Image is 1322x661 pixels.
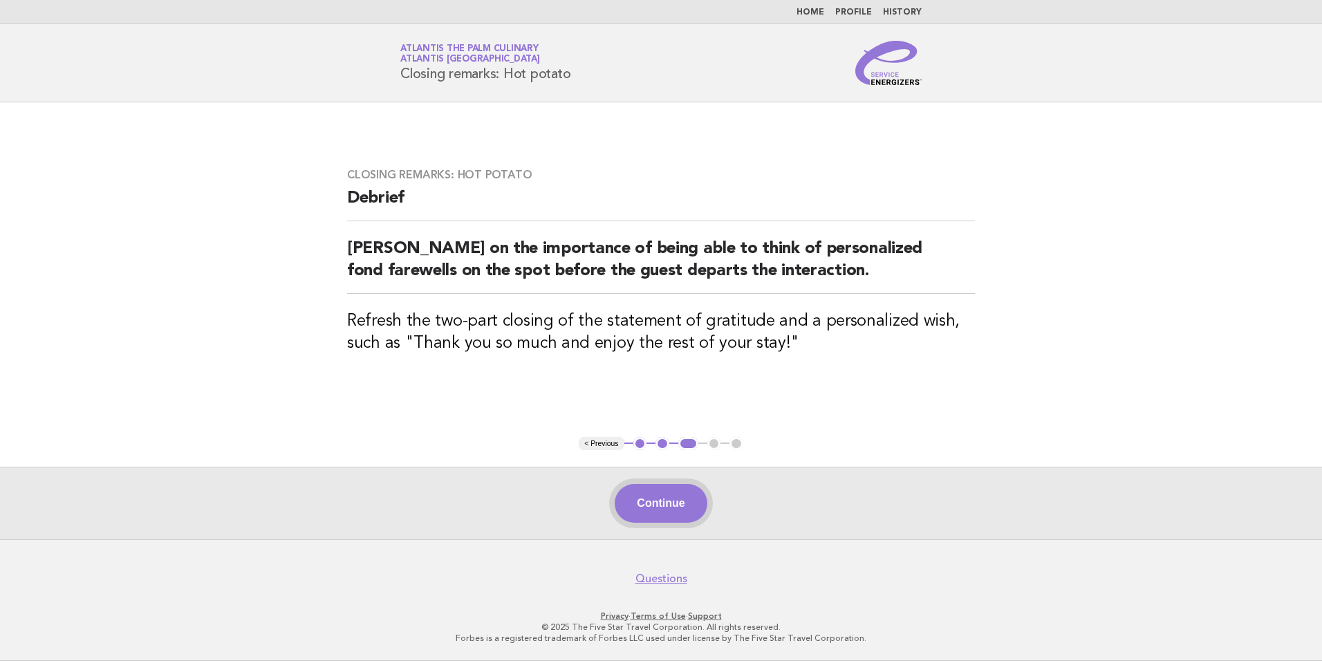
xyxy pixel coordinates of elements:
[238,622,1084,633] p: © 2025 The Five Star Travel Corporation. All rights reserved.
[883,8,922,17] a: History
[238,633,1084,644] p: Forbes is a registered trademark of Forbes LLC used under license by The Five Star Travel Corpora...
[347,238,975,294] h2: [PERSON_NAME] on the importance of being able to think of personalized fond farewells on the spot...
[631,611,686,621] a: Terms of Use
[655,437,669,451] button: 2
[633,437,647,451] button: 1
[678,437,698,451] button: 3
[688,611,722,621] a: Support
[400,45,570,81] h1: Closing remarks: Hot potato
[579,437,624,451] button: < Previous
[347,187,975,221] h2: Debrief
[400,55,540,64] span: Atlantis [GEOGRAPHIC_DATA]
[238,611,1084,622] p: · ·
[855,41,922,85] img: Service Energizers
[635,572,687,586] a: Questions
[347,310,975,355] h3: Refresh the two-part closing of the statement of gratitude and a personalized wish, such as "Than...
[615,484,707,523] button: Continue
[797,8,824,17] a: Home
[835,8,872,17] a: Profile
[601,611,629,621] a: Privacy
[400,44,540,64] a: Atlantis The Palm CulinaryAtlantis [GEOGRAPHIC_DATA]
[347,168,975,182] h3: Closing remarks: Hot potato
